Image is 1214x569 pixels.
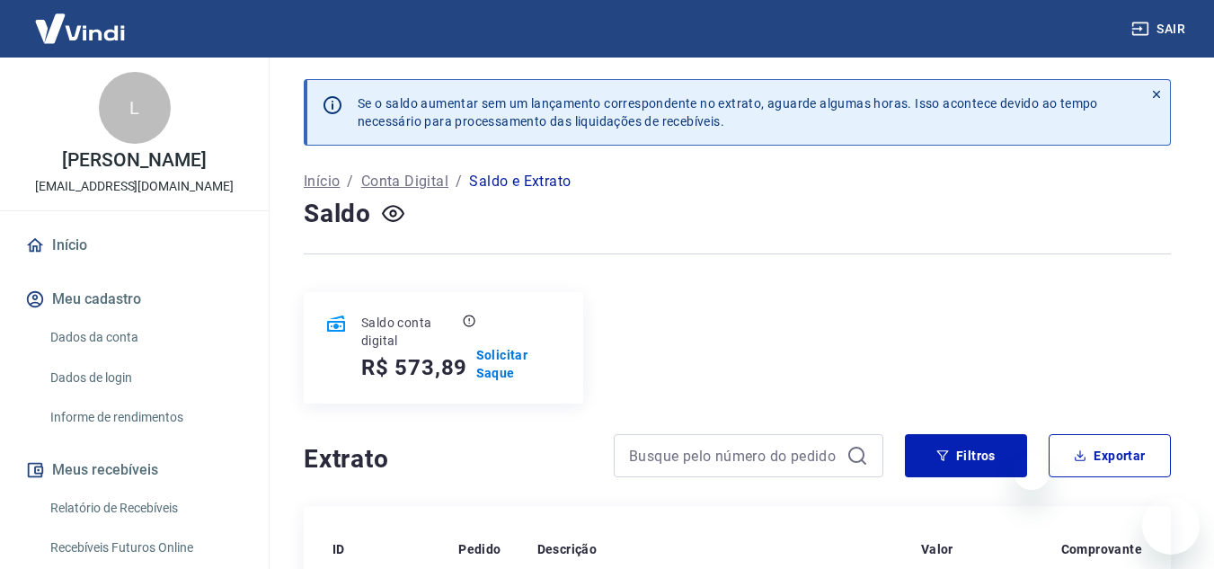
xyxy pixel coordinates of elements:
[332,540,345,558] p: ID
[43,529,247,566] a: Recebíveis Futuros Online
[361,171,448,192] a: Conta Digital
[469,171,571,192] p: Saldo e Extrato
[43,319,247,356] a: Dados da conta
[99,72,171,144] div: L
[1049,434,1171,477] button: Exportar
[358,94,1098,130] p: Se o saldo aumentar sem um lançamento correspondente no extrato, aguarde algumas horas. Isso acon...
[347,171,353,192] p: /
[1142,497,1200,555] iframe: Botão para abrir a janela de mensagens
[304,196,371,232] h4: Saldo
[1014,454,1050,490] iframe: Fechar mensagem
[905,434,1027,477] button: Filtros
[361,314,459,350] p: Saldo conta digital
[1061,540,1142,558] p: Comprovante
[22,450,247,490] button: Meus recebíveis
[43,360,247,396] a: Dados de login
[35,177,234,196] p: [EMAIL_ADDRESS][DOMAIN_NAME]
[22,226,247,265] a: Início
[22,1,138,56] img: Vindi
[62,151,206,170] p: [PERSON_NAME]
[537,540,598,558] p: Descrição
[458,540,501,558] p: Pedido
[304,441,592,477] h4: Extrato
[22,280,247,319] button: Meu cadastro
[921,540,953,558] p: Valor
[476,346,562,382] a: Solicitar Saque
[629,442,839,469] input: Busque pelo número do pedido
[361,353,467,382] h5: R$ 573,89
[1128,13,1192,46] button: Sair
[43,490,247,527] a: Relatório de Recebíveis
[304,171,340,192] a: Início
[43,399,247,436] a: Informe de rendimentos
[456,171,462,192] p: /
